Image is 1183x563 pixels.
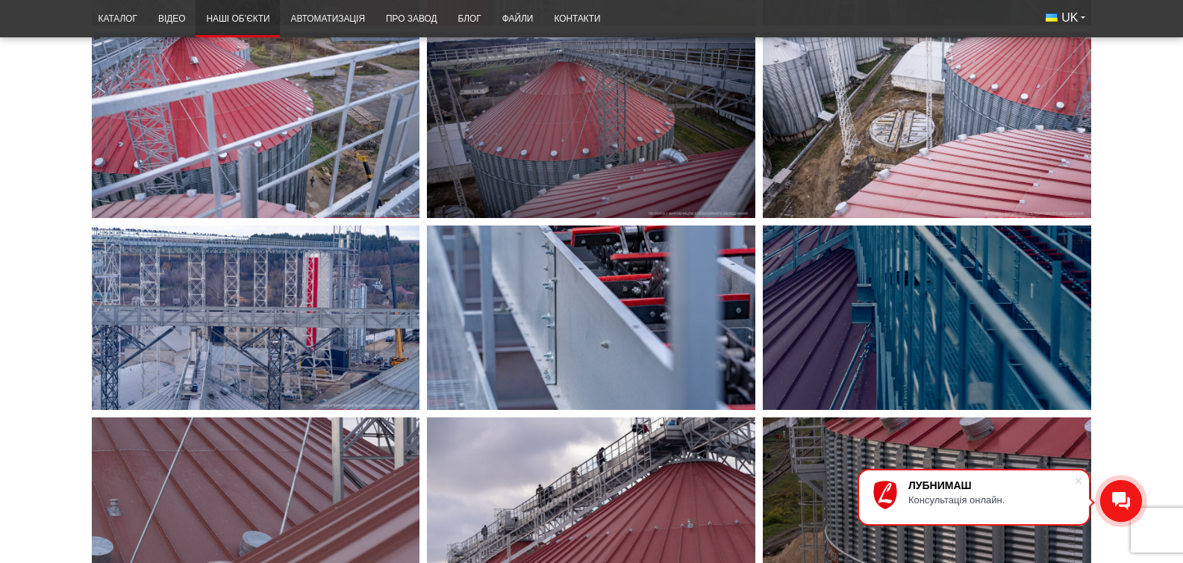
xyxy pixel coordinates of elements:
[148,4,196,34] a: Відео
[908,479,1074,491] div: ЛУБНИМАШ
[908,494,1074,506] div: Консультація онлайн.
[196,4,280,34] a: Наші об’єкти
[492,4,544,34] a: Файли
[543,4,611,34] a: Контакти
[1061,10,1078,26] span: UK
[375,4,447,34] a: Про завод
[88,4,148,34] a: Каталог
[447,4,491,34] a: Блог
[1035,4,1095,31] button: UK
[1046,13,1058,22] img: Українська
[280,4,375,34] a: Автоматизація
